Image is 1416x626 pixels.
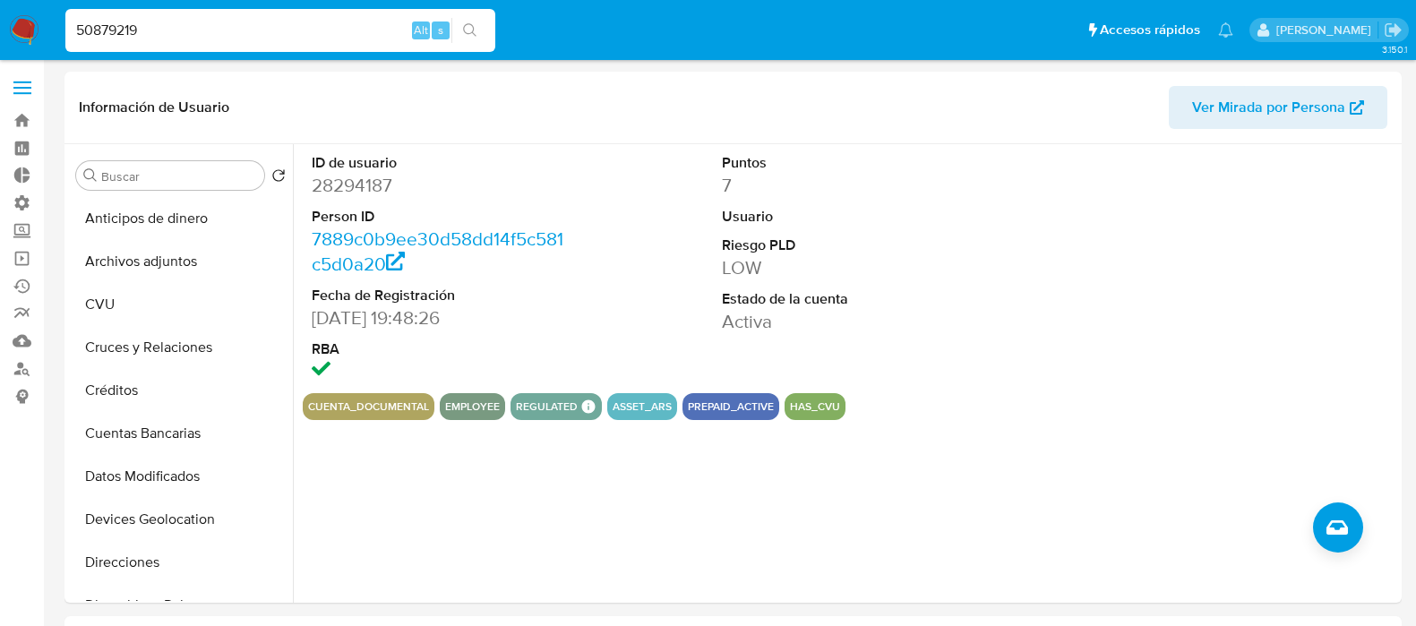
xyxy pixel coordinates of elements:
[65,19,495,42] input: Buscar usuario o caso...
[69,541,293,584] button: Direcciones
[1192,86,1345,129] span: Ver Mirada por Persona
[688,403,774,410] button: prepaid_active
[83,168,98,183] button: Buscar
[312,286,568,305] dt: Fecha de Registración
[516,403,578,410] button: regulated
[312,226,563,277] a: 7889c0b9ee30d58dd14f5c581c5d0a20
[69,326,293,369] button: Cruces y Relaciones
[1218,22,1233,38] a: Notificaciones
[308,403,429,410] button: cuenta_documental
[722,289,978,309] dt: Estado de la cuenta
[414,21,428,39] span: Alt
[790,403,840,410] button: has_cvu
[722,309,978,334] dd: Activa
[312,305,568,330] dd: [DATE] 19:48:26
[1100,21,1200,39] span: Accesos rápidos
[445,403,500,410] button: employee
[69,369,293,412] button: Créditos
[271,168,286,188] button: Volver al orden por defecto
[312,207,568,227] dt: Person ID
[69,283,293,326] button: CVU
[312,153,568,173] dt: ID de usuario
[69,455,293,498] button: Datos Modificados
[1276,21,1377,39] p: yanina.loff@mercadolibre.com
[613,403,672,410] button: asset_ars
[312,173,568,198] dd: 28294187
[1384,21,1403,39] a: Salir
[722,173,978,198] dd: 7
[722,255,978,280] dd: LOW
[451,18,488,43] button: search-icon
[69,498,293,541] button: Devices Geolocation
[69,197,293,240] button: Anticipos de dinero
[79,99,229,116] h1: Información de Usuario
[438,21,443,39] span: s
[722,153,978,173] dt: Puntos
[69,412,293,455] button: Cuentas Bancarias
[722,207,978,227] dt: Usuario
[69,240,293,283] button: Archivos adjuntos
[1169,86,1387,129] button: Ver Mirada por Persona
[101,168,257,184] input: Buscar
[312,339,568,359] dt: RBA
[722,236,978,255] dt: Riesgo PLD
